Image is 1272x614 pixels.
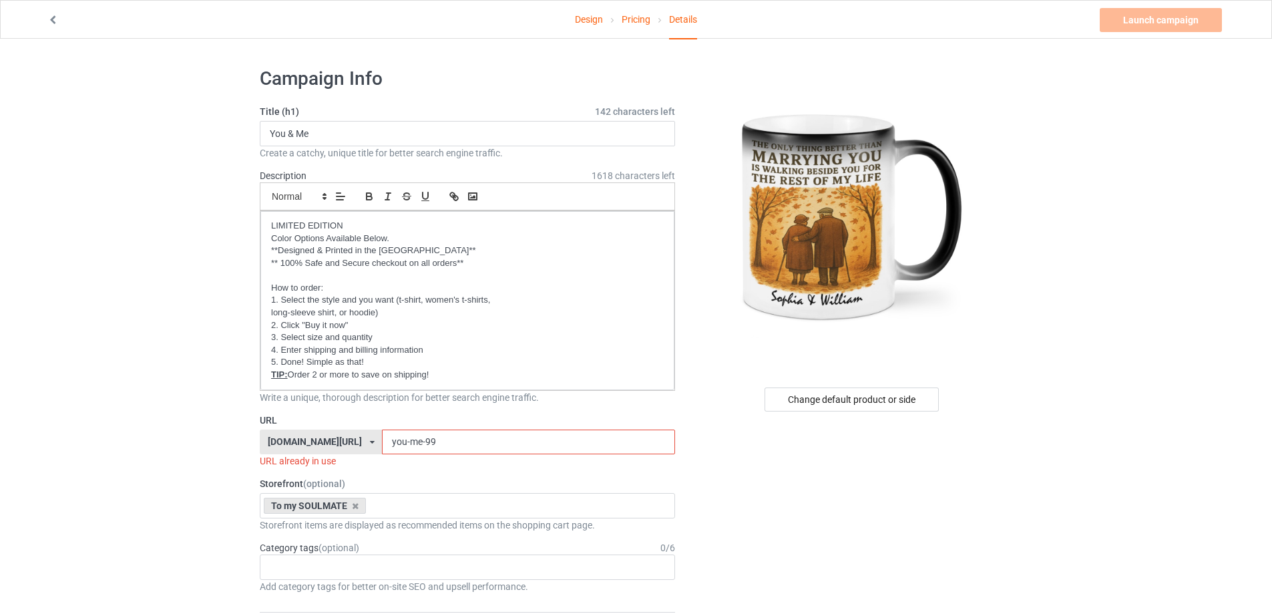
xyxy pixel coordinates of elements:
[303,478,345,489] span: (optional)
[271,356,664,369] p: 5. Done! Simple as that!
[260,541,359,555] label: Category tags
[575,1,603,38] a: Design
[260,170,306,181] label: Description
[260,414,675,427] label: URL
[660,541,675,555] div: 0 / 6
[260,67,675,91] h1: Campaign Info
[271,331,664,344] p: 3. Select size and quantity
[271,294,664,307] p: 1. Select the style and you want (t-shirt, women's t-shirts,
[669,1,697,39] div: Details
[271,369,664,381] p: Order 2 or more to save on shipping!
[271,344,664,357] p: 4. Enter shipping and billing information
[260,477,675,490] label: Storefront
[271,257,664,270] p: ** 100% Safe and Secure checkout on all orders**
[271,282,664,295] p: How to order:
[319,543,359,553] span: (optional)
[260,105,675,118] label: Title (h1)
[271,307,664,319] p: long-sleeve shirt, or hoodie)
[765,388,939,412] div: Change default product or side
[260,580,675,593] div: Add category tags for better on-site SEO and upsell performance.
[271,369,288,379] u: TIP:
[595,105,675,118] span: 142 characters left
[260,146,675,160] div: Create a catchy, unique title for better search engine traffic.
[260,391,675,404] div: Write a unique, thorough description for better search engine traffic.
[260,454,675,468] div: URL already in use
[271,245,664,257] p: **Designed & Printed in the [GEOGRAPHIC_DATA]**
[271,233,664,245] p: Color Options Available Below.
[268,437,362,446] div: [DOMAIN_NAME][URL]
[271,319,664,332] p: 2. Click "Buy it now"
[592,169,675,182] span: 1618 characters left
[622,1,650,38] a: Pricing
[264,498,366,514] div: To my SOULMATE
[260,518,675,532] div: Storefront items are displayed as recommended items on the shopping cart page.
[271,220,664,233] p: LIMITED EDITION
